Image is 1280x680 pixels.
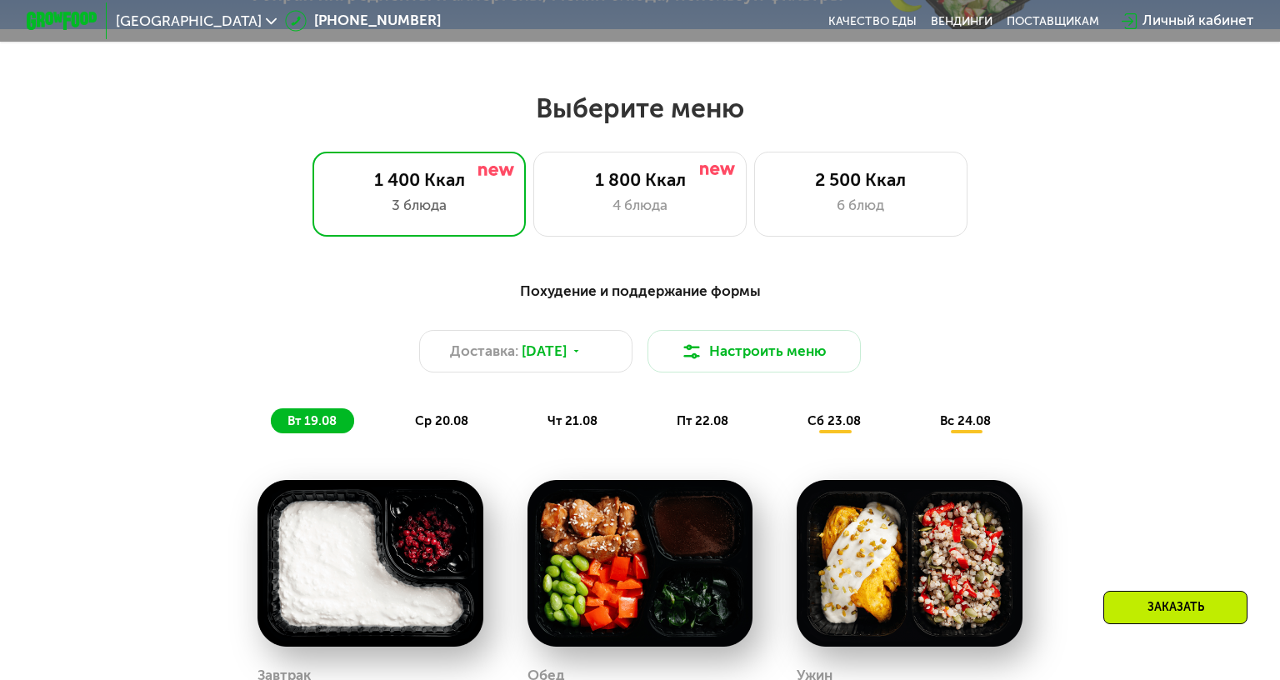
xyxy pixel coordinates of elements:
div: поставщикам [1007,14,1099,28]
span: [DATE] [522,341,567,362]
span: [GEOGRAPHIC_DATA] [116,14,262,28]
span: вс 24.08 [940,413,991,428]
div: Заказать [1103,591,1247,624]
span: сб 23.08 [807,413,861,428]
a: [PHONE_NUMBER] [285,10,440,32]
div: Личный кабинет [1142,10,1253,32]
button: Настроить меню [647,330,861,372]
h2: Выберите меню [57,92,1222,125]
div: 4 блюда [552,195,727,217]
div: 2 500 Ккал [772,170,948,192]
a: Качество еды [828,14,917,28]
span: Доставка: [450,341,518,362]
span: ср 20.08 [415,413,468,428]
div: 1 800 Ккал [552,170,727,192]
div: 3 блюда [332,195,507,217]
span: чт 21.08 [547,413,597,428]
div: Похудение и поддержание формы [114,280,1167,302]
div: 1 400 Ккал [332,170,507,192]
span: пт 22.08 [677,413,728,428]
div: 6 блюд [772,195,948,217]
span: вт 19.08 [287,413,337,428]
a: Вендинги [931,14,992,28]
